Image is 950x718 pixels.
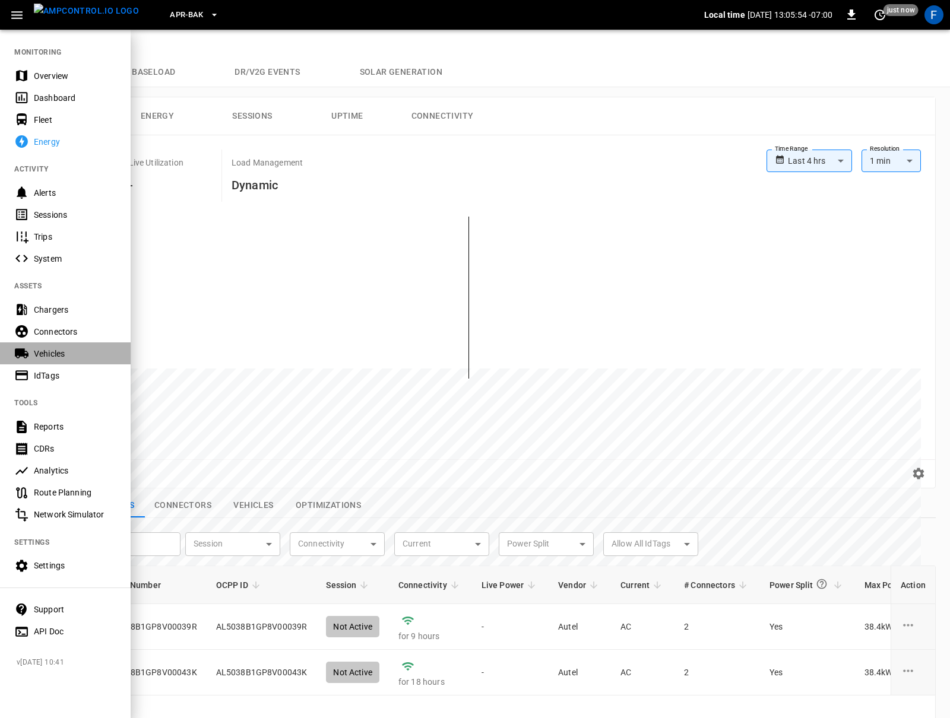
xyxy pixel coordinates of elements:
[34,4,139,18] img: ampcontrol.io logo
[34,348,116,360] div: Vehicles
[34,136,116,148] div: Energy
[34,443,116,455] div: CDRs
[870,5,889,24] button: set refresh interval
[924,5,943,24] div: profile-icon
[34,509,116,520] div: Network Simulator
[34,304,116,316] div: Chargers
[34,326,116,338] div: Connectors
[17,657,121,669] span: v [DATE] 10:41
[34,92,116,104] div: Dashboard
[34,625,116,637] div: API Doc
[34,421,116,433] div: Reports
[34,370,116,382] div: IdTags
[34,70,116,82] div: Overview
[170,8,204,22] span: APR-BAK
[34,231,116,243] div: Trips
[34,187,116,199] div: Alerts
[748,9,832,21] p: [DATE] 13:05:54 -07:00
[883,4,919,16] span: just now
[34,465,116,476] div: Analytics
[34,253,116,265] div: System
[34,487,116,498] div: Route Planning
[34,209,116,221] div: Sessions
[34,114,116,126] div: Fleet
[34,560,116,571] div: Settings
[704,9,745,21] p: Local time
[34,603,116,615] div: Support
